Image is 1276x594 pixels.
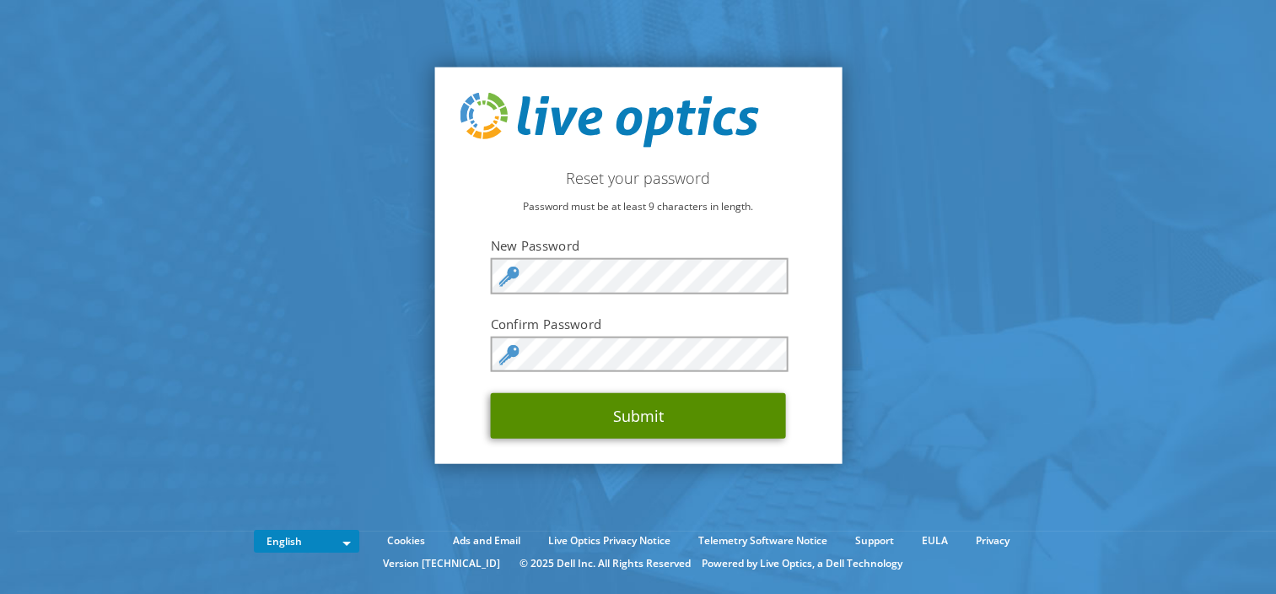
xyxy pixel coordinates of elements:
a: Telemetry Software Notice [686,532,840,550]
a: EULA [909,532,961,550]
a: Cookies [374,532,438,550]
a: Ads and Email [440,532,533,550]
li: © 2025 Dell Inc. All Rights Reserved [511,554,699,573]
img: live_optics_svg.svg [460,92,758,148]
li: Powered by Live Optics, a Dell Technology [702,554,902,573]
a: Support [843,532,907,550]
button: Submit [491,393,786,439]
li: Version [TECHNICAL_ID] [374,554,509,573]
label: Confirm Password [491,315,786,332]
label: New Password [491,237,786,254]
a: Live Optics Privacy Notice [536,532,683,550]
h2: Reset your password [460,169,816,187]
p: Password must be at least 9 characters in length. [460,197,816,216]
a: Privacy [963,532,1022,550]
